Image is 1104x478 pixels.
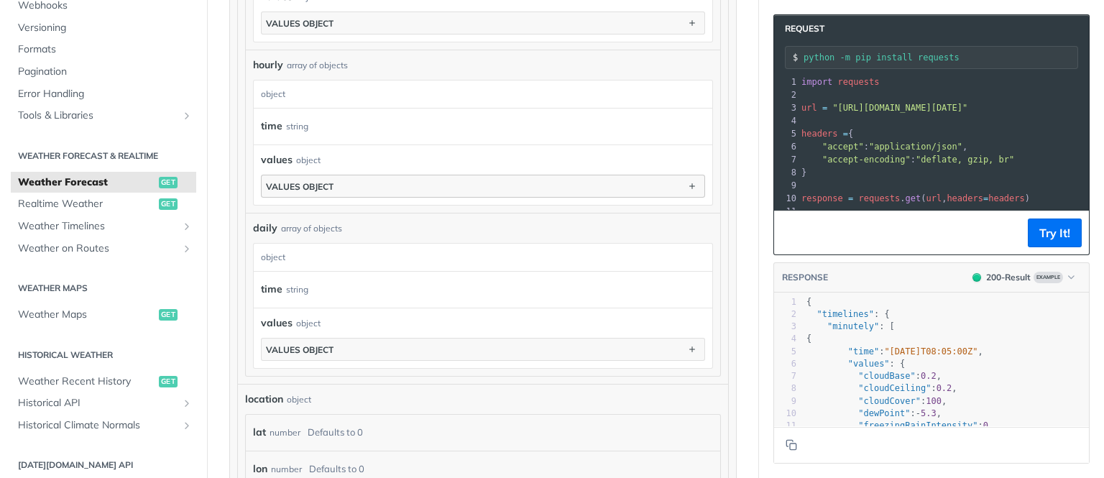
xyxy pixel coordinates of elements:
div: 10 [774,408,796,420]
div: array of objects [287,59,348,72]
button: 200200-ResultExample [965,270,1082,285]
span: get [906,193,921,203]
span: headers [988,193,1025,203]
span: get [159,198,178,210]
span: : , [806,346,983,357]
span: = [983,193,988,203]
span: 100 [926,396,942,406]
span: Error Handling [18,87,193,101]
div: string [286,116,308,137]
span: Weather Timelines [18,219,178,234]
span: { [801,129,853,139]
a: Historical Climate NormalsShow subpages for Historical Climate Normals [11,415,196,436]
div: 200 - Result [986,271,1031,284]
span: Weather Maps [18,308,155,322]
span: "timelines" [816,309,873,319]
a: Formats [11,39,196,60]
span: Historical Climate Normals [18,418,178,433]
span: hourly [253,58,283,73]
div: 10 [774,192,799,205]
span: response [801,193,843,203]
div: 7 [774,370,796,382]
div: string [286,279,308,300]
label: time [261,279,282,300]
div: 6 [774,358,796,370]
div: values object [266,344,333,355]
span: - [916,408,921,418]
span: location [245,392,283,407]
a: Weather on RoutesShow subpages for Weather on Routes [11,238,196,259]
div: object [296,154,321,167]
span: 5.3 [921,408,937,418]
span: } [801,167,806,178]
div: number [270,422,300,443]
div: 7 [774,153,799,166]
span: Weather Recent History [18,374,155,389]
span: requests [859,193,901,203]
span: 0.2 [921,371,937,381]
span: : { [806,359,905,369]
span: headers [801,129,838,139]
span: = [848,193,853,203]
span: get [159,376,178,387]
div: 1 [774,75,799,88]
span: "[DATE]T08:05:00Z" [884,346,977,357]
span: values [261,316,293,331]
a: Weather Recent Historyget [11,371,196,392]
span: Weather Forecast [18,175,155,190]
span: Example [1034,272,1063,283]
div: 8 [774,382,796,395]
div: array of objects [281,222,342,235]
span: daily [253,221,277,236]
button: Show subpages for Historical Climate Normals [181,420,193,431]
h2: Weather Maps [11,282,196,295]
span: "cloudCover" [858,396,921,406]
span: get [159,177,178,188]
div: object [287,393,311,406]
span: "deflate, gzip, br" [916,155,1014,165]
span: : , [806,396,947,406]
span: : , [801,142,967,152]
span: { [806,297,811,307]
span: : , [806,420,993,431]
div: 2 [774,88,799,101]
span: = [843,129,848,139]
a: Pagination [11,61,196,83]
span: Pagination [18,65,193,79]
button: RESPONSE [781,270,829,285]
span: requests [838,77,880,87]
span: Tools & Libraries [18,109,178,123]
a: Historical APIShow subpages for Historical API [11,392,196,414]
div: 11 [774,205,799,218]
div: 8 [774,166,799,179]
div: 3 [774,321,796,333]
button: values object [262,339,704,360]
span: : [ [806,321,895,331]
span: url [801,103,817,113]
h2: [DATE][DOMAIN_NAME] API [11,459,196,472]
span: . ( , ) [801,193,1030,203]
span: : , [806,371,942,381]
button: Show subpages for Tools & Libraries [181,110,193,121]
span: "accept" [822,142,864,152]
span: : , [806,383,957,393]
a: Error Handling [11,83,196,105]
div: values object [266,181,333,192]
button: Show subpages for Historical API [181,397,193,409]
div: 4 [774,333,796,345]
div: values object [266,18,333,29]
a: Realtime Weatherget [11,193,196,215]
div: 4 [774,114,799,127]
h2: Weather Forecast & realtime [11,150,196,162]
button: Try It! [1028,219,1082,247]
span: : , [806,408,942,418]
div: 2 [774,308,796,321]
span: get [159,309,178,321]
div: 9 [774,395,796,408]
a: Versioning [11,17,196,39]
button: values object [262,175,704,197]
h2: Historical Weather [11,349,196,362]
span: "time" [848,346,879,357]
a: Weather TimelinesShow subpages for Weather Timelines [11,216,196,237]
span: Historical API [18,396,178,410]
